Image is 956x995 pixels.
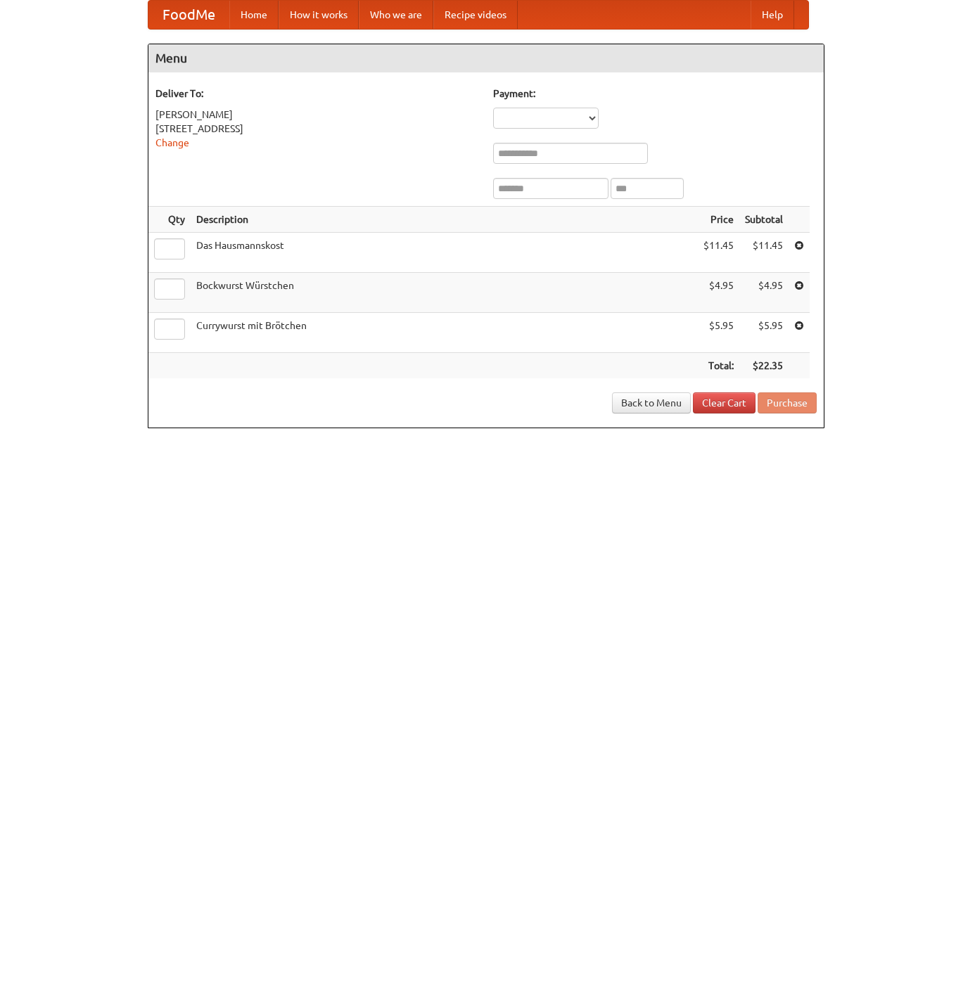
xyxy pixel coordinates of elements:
[698,313,739,353] td: $5.95
[739,353,789,379] th: $22.35
[758,392,817,413] button: Purchase
[433,1,518,29] a: Recipe videos
[698,233,739,273] td: $11.45
[279,1,359,29] a: How it works
[739,273,789,313] td: $4.95
[148,44,824,72] h4: Menu
[698,273,739,313] td: $4.95
[191,273,698,313] td: Bockwurst Würstchen
[693,392,756,413] a: Clear Cart
[612,392,691,413] a: Back to Menu
[493,86,817,101] h5: Payment:
[751,1,794,29] a: Help
[191,207,698,233] th: Description
[155,108,479,122] div: [PERSON_NAME]
[698,353,739,379] th: Total:
[148,1,229,29] a: FoodMe
[739,233,789,273] td: $11.45
[191,313,698,353] td: Currywurst mit Brötchen
[739,207,789,233] th: Subtotal
[359,1,433,29] a: Who we are
[155,86,479,101] h5: Deliver To:
[698,207,739,233] th: Price
[155,137,189,148] a: Change
[148,207,191,233] th: Qty
[155,122,479,136] div: [STREET_ADDRESS]
[191,233,698,273] td: Das Hausmannskost
[229,1,279,29] a: Home
[739,313,789,353] td: $5.95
